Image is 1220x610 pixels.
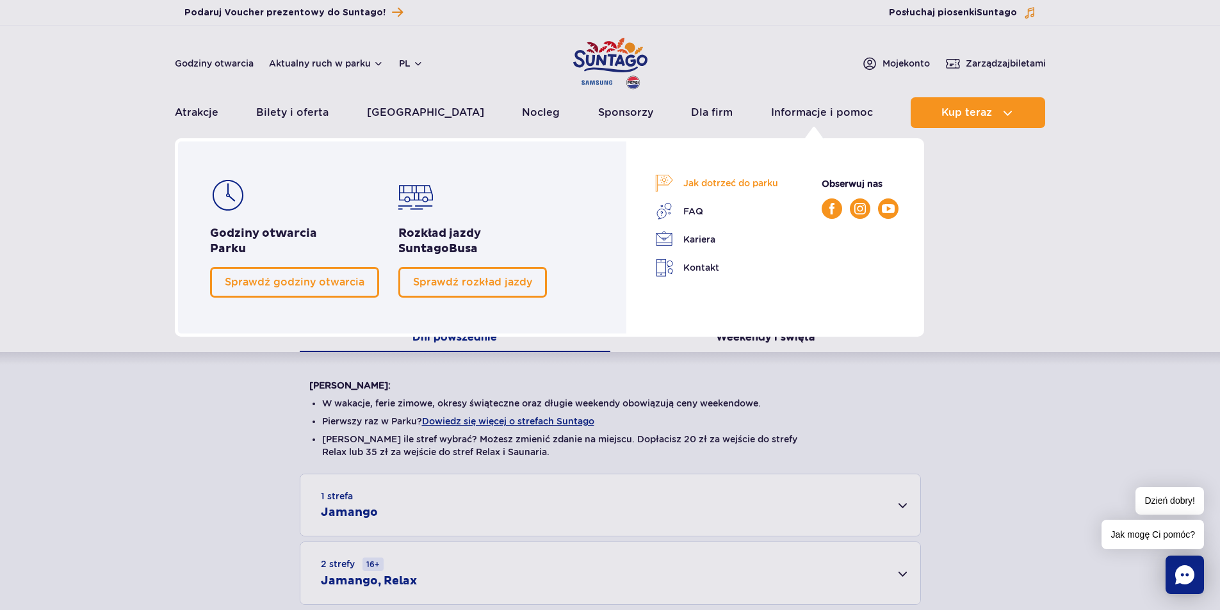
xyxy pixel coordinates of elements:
[225,276,364,288] span: Sprawdź godziny otwarcia
[210,267,379,298] a: Sprawdź godziny otwarcia
[655,259,778,277] a: Kontakt
[398,241,449,256] span: Suntago
[941,107,992,118] span: Kup teraz
[1135,487,1204,515] span: Dzień dobry!
[175,57,254,70] a: Godziny otwarcia
[256,97,329,128] a: Bilety i oferta
[655,230,778,248] a: Kariera
[655,174,778,192] a: Jak dotrzeć do parku
[822,177,899,191] p: Obserwuj nas
[771,97,873,128] a: Informacje i pomoc
[367,97,484,128] a: [GEOGRAPHIC_DATA]
[522,97,560,128] a: Nocleg
[210,226,379,257] h2: Godziny otwarcia Parku
[1102,520,1204,549] span: Jak mogę Ci pomóc?
[1166,556,1204,594] div: Chat
[598,97,653,128] a: Sponsorzy
[269,58,384,68] button: Aktualny ruch w parku
[175,97,218,128] a: Atrakcje
[398,267,547,298] a: Sprawdź rozkład jazdy
[854,203,866,214] img: Instagram
[882,57,930,70] span: Moje konto
[829,203,834,214] img: Facebook
[966,57,1046,70] span: Zarządzaj biletami
[655,202,778,220] a: FAQ
[862,56,930,71] a: Mojekonto
[911,97,1045,128] button: Kup teraz
[945,56,1046,71] a: Zarządzajbiletami
[882,204,895,213] img: YouTube
[399,57,423,70] button: pl
[413,276,532,288] span: Sprawdź rozkład jazdy
[691,97,733,128] a: Dla firm
[398,226,547,257] h2: Rozkład jazdy Busa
